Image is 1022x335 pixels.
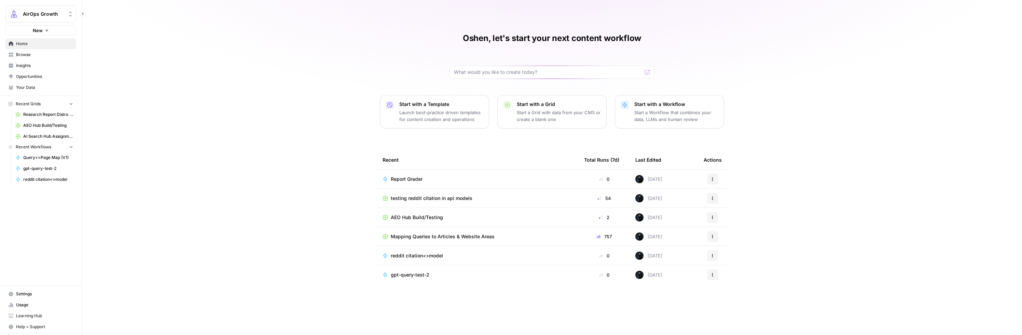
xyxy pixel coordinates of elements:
[23,155,73,161] span: Query<>Page Map (V1)
[13,120,76,131] a: AEO Hub Build/Testing
[8,8,20,20] img: AirOps Growth Logo
[5,321,76,332] button: Help + Support
[584,214,624,221] div: 2
[383,271,573,278] a: gpt-query-test-2
[635,232,644,241] img: mae98n22be7w2flmvint2g1h8u9g
[5,99,76,109] button: Recent Grids
[391,214,443,221] span: AEO Hub Build/Testing
[383,214,573,221] a: AEO Hub Build/Testing
[13,109,76,120] a: Research Report Distro Workflows
[5,38,76,49] a: Home
[635,213,644,222] img: mae98n22be7w2flmvint2g1h8u9g
[635,252,662,260] div: [DATE]
[635,150,661,169] div: Last Edited
[399,101,483,108] p: Start with a Template
[584,150,619,169] div: Total Runs (7d)
[383,195,573,202] a: testing reddit citation in api models
[634,101,718,108] p: Start with a Workflow
[391,271,429,278] span: gpt-query-test-2
[33,27,43,34] span: New
[391,252,443,259] span: reddit citation<>model
[16,302,73,308] span: Usage
[16,84,73,91] span: Your Data
[5,49,76,60] a: Browse
[23,176,73,183] span: reddit citation<>model
[517,109,601,123] p: Start a Grid with data from your CMS or create a blank one
[635,232,662,241] div: [DATE]
[399,109,483,123] p: Launch best-practice driven templates for content creation and operations
[5,142,76,152] button: Recent Workflows
[16,101,41,107] span: Recent Grids
[635,194,644,202] img: mae98n22be7w2flmvint2g1h8u9g
[391,233,495,240] span: Mapping Queries to Articles & Website Areas
[16,41,73,47] span: Home
[635,213,662,222] div: [DATE]
[383,233,573,240] a: Mapping Queries to Articles & Website Areas
[584,195,624,202] div: 54
[463,33,641,44] h1: Oshen, let's start your next content workflow
[584,176,624,183] div: 0
[5,299,76,310] a: Usage
[16,324,73,330] span: Help + Support
[23,11,64,17] span: AirOps Growth
[5,310,76,321] a: Learning Hub
[16,73,73,80] span: Opportunities
[13,131,76,142] a: AI Search Hub Assignments
[615,95,724,129] button: Start with a WorkflowStart a Workflow that combines your data, LLMs and human review
[5,82,76,93] a: Your Data
[391,176,423,183] span: Report Grader
[23,133,73,139] span: AI Search Hub Assignments
[635,175,644,183] img: mae98n22be7w2flmvint2g1h8u9g
[584,252,624,259] div: 0
[704,150,722,169] div: Actions
[634,109,718,123] p: Start a Workflow that combines your data, LLMs and human review
[584,271,624,278] div: 0
[23,122,73,129] span: AEO Hub Build/Testing
[16,144,51,150] span: Recent Workflows
[383,252,573,259] a: reddit citation<>model
[380,95,489,129] button: Start with a TemplateLaunch best-practice driven templates for content creation and operations
[454,69,642,76] input: What would you like to create today?
[16,313,73,319] span: Learning Hub
[635,271,644,279] img: mae98n22be7w2flmvint2g1h8u9g
[13,152,76,163] a: Query<>Page Map (V1)
[5,25,76,36] button: New
[383,176,573,183] a: Report Grader
[5,5,76,23] button: Workspace: AirOps Growth
[5,289,76,299] a: Settings
[497,95,607,129] button: Start with a GridStart a Grid with data from your CMS or create a blank one
[13,174,76,185] a: reddit citation<>model
[584,233,624,240] div: 757
[5,60,76,71] a: Insights
[635,175,662,183] div: [DATE]
[16,63,73,69] span: Insights
[391,195,472,202] span: testing reddit citation in api models
[16,52,73,58] span: Browse
[517,101,601,108] p: Start with a Grid
[383,150,573,169] div: Recent
[13,163,76,174] a: gpt-query-test-2
[635,271,662,279] div: [DATE]
[635,252,644,260] img: mae98n22be7w2flmvint2g1h8u9g
[5,71,76,82] a: Opportunities
[23,165,73,172] span: gpt-query-test-2
[23,111,73,118] span: Research Report Distro Workflows
[16,291,73,297] span: Settings
[635,194,662,202] div: [DATE]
